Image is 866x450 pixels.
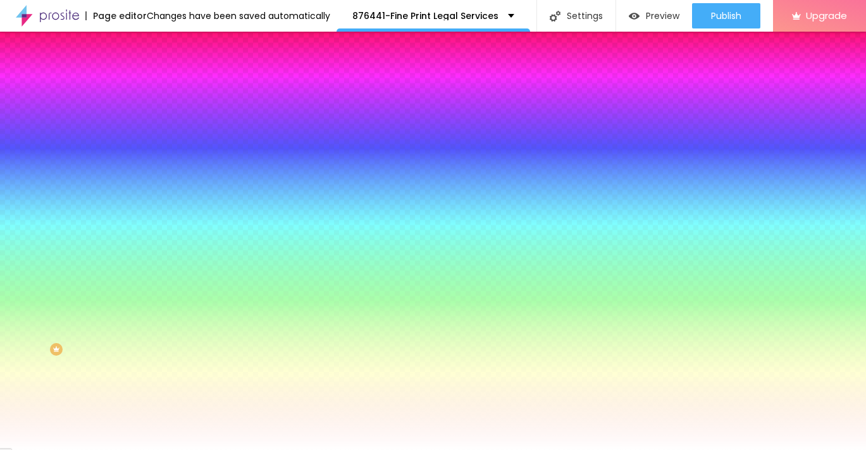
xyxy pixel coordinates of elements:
[616,3,692,28] button: Preview
[692,3,760,28] button: Publish
[85,11,147,20] div: Page editor
[806,10,847,21] span: Upgrade
[646,11,679,21] span: Preview
[147,11,330,20] div: Changes have been saved automatically
[352,11,498,20] p: 876441-Fine Print Legal Services
[711,11,741,21] span: Publish
[550,11,560,22] img: Icone
[629,11,640,22] img: view-1.svg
